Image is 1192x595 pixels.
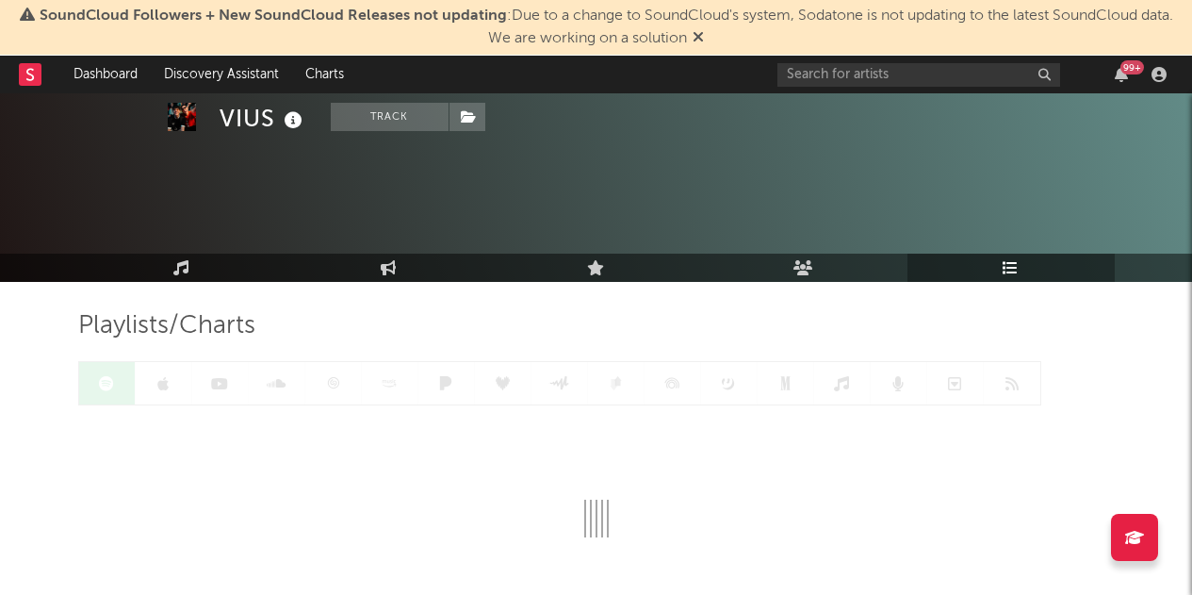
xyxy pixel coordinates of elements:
[331,103,449,131] button: Track
[1120,60,1144,74] div: 99 +
[40,8,507,24] span: SoundCloud Followers + New SoundCloud Releases not updating
[40,8,1173,46] span: : Due to a change to SoundCloud's system, Sodatone is not updating to the latest SoundCloud data....
[777,63,1060,87] input: Search for artists
[78,315,255,338] span: Playlists/Charts
[220,103,307,134] div: VIUS
[151,56,292,93] a: Discovery Assistant
[60,56,151,93] a: Dashboard
[292,56,357,93] a: Charts
[693,31,704,46] span: Dismiss
[1115,67,1128,82] button: 99+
